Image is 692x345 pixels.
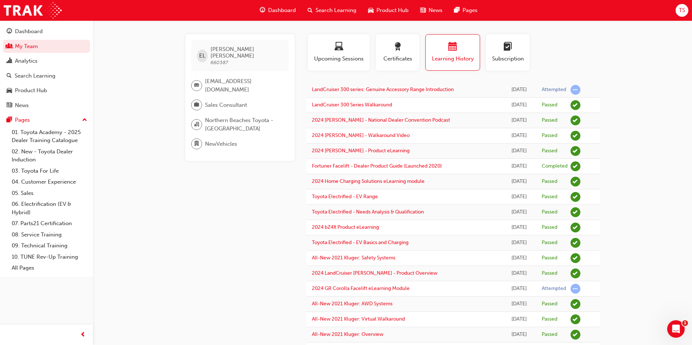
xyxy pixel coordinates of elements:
a: My Team [3,40,90,53]
a: 02. New - Toyota Dealer Induction [9,146,90,165]
span: search-icon [7,73,12,79]
a: 2024 bZ4X Product eLearning [312,224,379,230]
a: Toyota Electrified - EV Basics and Charging [312,239,409,246]
span: Subscription [491,55,524,63]
div: Passed [542,255,557,262]
button: Pages [3,113,90,127]
span: Northern Beaches Toyota - [GEOGRAPHIC_DATA] [205,116,283,133]
div: Passed [542,316,557,323]
a: All Pages [9,262,90,274]
a: Search Learning [3,69,90,83]
span: Certificates [381,55,414,63]
span: news-icon [7,102,12,109]
span: learningplan-icon [503,42,512,52]
span: Search Learning [316,6,356,15]
a: guage-iconDashboard [254,3,302,18]
div: Pages [15,116,30,124]
span: briefcase-icon [194,100,199,110]
span: TS [679,6,685,15]
span: Product Hub [376,6,409,15]
span: learningRecordVerb_COMPLETE-icon [571,161,580,171]
a: 08. Service Training [9,229,90,240]
div: Passed [542,331,557,338]
div: Wed Aug 27 2025 08:46:09 GMT+1000 (Australian Eastern Standard Time) [508,86,530,94]
div: Passed [542,102,557,109]
span: car-icon [368,6,374,15]
button: Upcoming Sessions [308,34,370,71]
div: Product Hub [15,86,47,95]
button: Certificates [376,34,420,71]
a: 2024 GR Corolla Facelift eLearning Module [312,285,410,291]
a: news-iconNews [414,3,448,18]
div: Mon Aug 25 2025 13:40:48 GMT+1000 (Australian Eastern Standard Time) [508,132,530,140]
span: learningRecordVerb_PASS-icon [571,192,580,202]
span: email-icon [194,81,199,90]
div: Sat Aug 23 2025 09:50:34 GMT+1000 (Australian Eastern Standard Time) [508,285,530,293]
span: organisation-icon [194,120,199,129]
span: Sales Consultant [205,101,247,109]
span: learningRecordVerb_PASS-icon [571,100,580,110]
a: 04. Customer Experience [9,176,90,188]
a: Product Hub [3,84,90,97]
span: learningRecordVerb_PASS-icon [571,253,580,263]
button: Subscription [486,34,530,71]
div: Analytics [15,57,38,65]
a: All-New 2021 Kluger: AWD Systems [312,301,393,307]
span: learningRecordVerb_PASS-icon [571,131,580,141]
span: News [429,6,442,15]
span: 1 [682,320,688,326]
a: All-New 2021 Kluger: Safety Systems [312,255,395,261]
span: prev-icon [80,330,86,340]
a: Toyota Electrified - Needs Analysis & Qualification [312,209,424,215]
div: Mon Aug 25 2025 11:19:06 GMT+1000 (Australian Eastern Standard Time) [508,162,530,170]
div: Mon Aug 25 2025 11:54:35 GMT+1000 (Australian Eastern Standard Time) [508,147,530,155]
span: learningRecordVerb_ATTEMPT-icon [571,284,580,294]
div: Fri Aug 22 2025 16:09:11 GMT+1000 (Australian Eastern Standard Time) [508,330,530,339]
span: guage-icon [7,28,12,35]
div: Completed [542,163,568,170]
span: NewVehicles [205,140,237,148]
span: people-icon [7,43,12,50]
span: car-icon [7,87,12,94]
a: 2024 [PERSON_NAME] - Walkaround Video [312,132,410,138]
a: search-iconSearch Learning [302,3,362,18]
a: All-New 2021 Kluger: Virtual Walkaround [312,316,405,322]
span: news-icon [420,6,426,15]
div: Sat Aug 23 2025 13:57:13 GMT+1000 (Australian Eastern Standard Time) [508,239,530,247]
div: Passed [542,117,557,124]
a: All-New 2021 Kluger: Overview [312,331,383,337]
div: News [15,101,29,110]
a: 05. Sales [9,188,90,199]
span: up-icon [82,115,87,125]
span: pages-icon [7,117,12,124]
span: learningRecordVerb_PASS-icon [571,207,580,217]
a: 2024 LandCruiser [PERSON_NAME] - Product Overview [312,270,437,276]
div: Attempted [542,285,566,292]
a: 2024 [PERSON_NAME] - National Dealer Convention Podcast [312,117,450,123]
span: learningRecordVerb_PASS-icon [571,115,580,125]
span: department-icon [194,139,199,149]
a: 09. Technical Training [9,240,90,251]
div: Sat Aug 23 2025 14:37:16 GMT+1000 (Australian Eastern Standard Time) [508,223,530,232]
span: Learning History [431,55,474,63]
span: pages-icon [454,6,460,15]
div: Passed [542,148,557,154]
span: learningRecordVerb_PASS-icon [571,223,580,232]
a: Analytics [3,54,90,68]
span: laptop-icon [335,42,343,52]
img: Trak [4,2,62,19]
a: Toyota Electrified - EV Range [312,193,378,200]
span: EL [199,52,205,60]
div: Mon Aug 25 2025 11:13:18 GMT+1000 (Australian Eastern Standard Time) [508,177,530,186]
span: search-icon [308,6,313,15]
div: Passed [542,270,557,277]
div: Mon Aug 25 2025 09:06:15 GMT+1000 (Australian Eastern Standard Time) [508,193,530,201]
a: LandCruiser 300 series: Genuine Accessory Range Introduction [312,86,454,93]
button: TS [676,4,688,17]
span: learningRecordVerb_PASS-icon [571,238,580,248]
div: Attempted [542,86,566,93]
span: learningRecordVerb_PASS-icon [571,146,580,156]
span: Upcoming Sessions [313,55,364,63]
